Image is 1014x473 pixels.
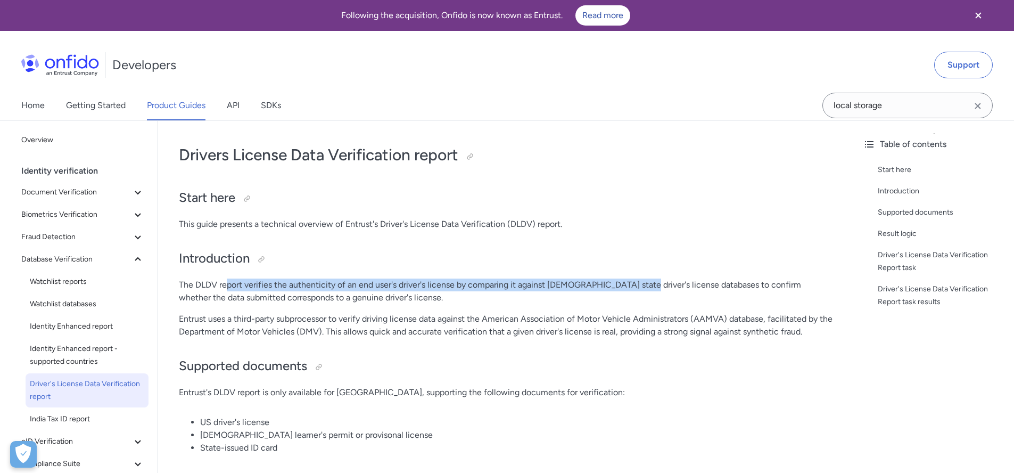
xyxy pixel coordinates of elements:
svg: Close banner [972,9,985,22]
h2: Supported documents [179,357,833,376]
p: Entrust's DLDV report is only available for [GEOGRAPHIC_DATA], supporting the following documents... [179,386,833,399]
span: Watchlist reports [30,275,144,288]
a: Identity Enhanced report - supported countries [26,338,149,372]
span: Overview [21,134,144,146]
a: Supported documents [878,206,1005,219]
span: eID Verification [21,435,131,448]
button: eID Verification [17,431,149,452]
a: Watchlist reports [26,271,149,292]
a: SDKs [261,91,281,120]
a: India Tax ID report [26,409,149,430]
span: Document Verification [21,186,131,199]
span: India Tax ID report [30,413,144,426]
div: Table of contents [863,138,1005,151]
span: Biometrics Verification [21,208,131,221]
a: Overview [17,129,149,151]
p: This guide presents a technical overview of Entrust's Driver's License Data Verification (DLDV) r... [179,218,833,231]
h2: Introduction [179,250,833,268]
button: Fraud Detection [17,226,149,248]
span: Identity Enhanced report - supported countries [30,342,144,368]
h1: Developers [112,56,176,74]
a: Driver's License Data Verification Report task [878,249,1005,274]
p: Entrust uses a third-party subprocessor to verify driving license data against the American Assoc... [179,313,833,338]
img: Onfido Logo [21,54,99,76]
a: Start here [878,164,1005,176]
h1: Drivers License Data Verification report [179,144,833,166]
a: Support [934,52,993,78]
li: State-issued ID card [200,442,833,454]
button: Open Preferences [10,441,37,468]
span: Identity Enhanced report [30,320,144,333]
a: Product Guides [147,91,205,120]
a: Introduction [878,185,1005,198]
svg: Clear search field button [971,100,984,112]
a: Driver's License Data Verification report [26,373,149,407]
p: The DLDV report verifies the authenticity of an end user's driver's license by comparing it again... [179,279,833,304]
button: Document Verification [17,182,149,203]
a: Driver's License Data Verification Report task results [878,283,1005,308]
h2: Start here [179,189,833,207]
button: Database Verification [17,249,149,270]
li: [DEMOGRAPHIC_DATA] learner's permit or provisonal license [200,429,833,442]
a: Result logic [878,227,1005,240]
span: Compliance Suite [21,458,131,470]
a: Getting Started [66,91,126,120]
div: Following the acquisition, Onfido is now known as Entrust. [13,5,959,26]
button: Biometrics Verification [17,204,149,225]
li: US driver's license [200,416,833,429]
div: Cookie Preferences [10,441,37,468]
a: API [227,91,240,120]
span: Driver's License Data Verification report [30,378,144,403]
a: Watchlist databases [26,293,149,315]
span: Database Verification [21,253,131,266]
span: Fraud Detection [21,231,131,243]
a: Home [21,91,45,120]
button: Close banner [959,2,998,29]
input: Onfido search input field [822,93,993,118]
span: Watchlist databases [30,298,144,311]
a: Read more [575,5,630,26]
div: Identity verification [21,160,153,182]
a: Identity Enhanced report [26,316,149,337]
